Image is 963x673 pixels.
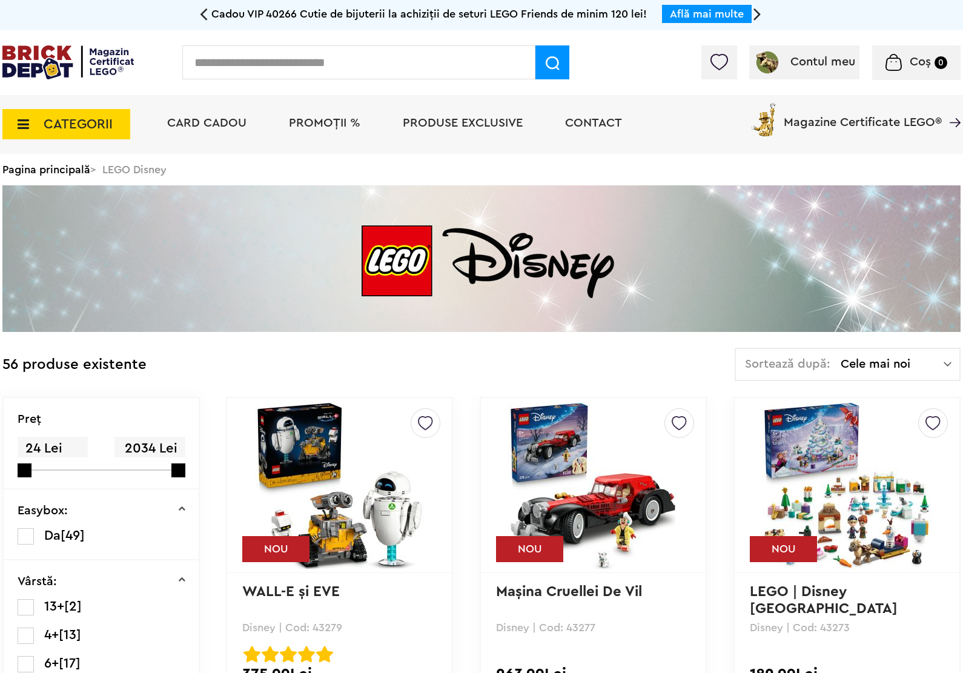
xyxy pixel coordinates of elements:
span: 13+ [44,600,64,613]
a: Produse exclusive [403,117,523,129]
img: WALL-E şi EVE [255,400,425,570]
a: LEGO ǀ Disney [GEOGRAPHIC_DATA] Calend... [750,585,902,633]
img: Evaluare cu stele [280,646,297,663]
span: Magazine Certificate LEGO® [784,101,942,128]
span: [17] [59,657,81,670]
a: Contul meu [754,56,855,68]
a: Magazine Certificate LEGO® [942,101,961,113]
span: [49] [61,529,85,542]
div: NOU [496,536,563,562]
img: LEGO ǀ Disney Regatul de gheaţă Calendar de advent 2025 [762,400,932,570]
div: NOU [750,536,817,562]
img: Evaluare cu stele [298,646,315,663]
span: 2034 Lei [114,437,185,460]
img: Maşina Cruellei De Vil [508,400,678,570]
span: Sortează după: [745,358,830,370]
div: NOU [242,536,309,562]
span: Da [44,529,61,542]
a: Pagina principală [2,164,90,175]
span: 6+ [44,657,59,670]
img: Evaluare cu stele [243,646,260,663]
span: Contul meu [790,56,855,68]
p: Disney | Cod: 43273 [750,622,944,633]
img: LEGO Disney [2,185,961,332]
p: Disney | Cod: 43279 [242,622,437,633]
p: Vârstă: [18,575,57,588]
a: Card Cadou [167,117,247,129]
a: Contact [565,117,622,129]
span: Cele mai noi [841,358,944,370]
span: Coș [910,56,931,68]
p: Easybox: [18,505,68,517]
span: 24 Lei [18,437,88,460]
a: PROMOȚII % [289,117,360,129]
img: Evaluare cu stele [262,646,279,663]
p: Disney | Cod: 43277 [496,622,690,633]
a: Află mai multe [670,8,744,19]
div: 56 produse existente [2,348,147,382]
a: Maşina Cruellei De Vil [496,585,642,599]
span: Cadou VIP 40266 Cutie de bijuterii la achiziții de seturi LEGO Friends de minim 120 lei! [211,8,647,19]
span: [2] [64,600,82,613]
small: 0 [935,56,947,69]
img: Evaluare cu stele [316,646,333,663]
span: [13] [59,628,81,642]
span: 4+ [44,628,59,642]
div: > LEGO Disney [2,154,961,185]
span: CATEGORII [44,118,113,131]
p: Preţ [18,413,41,425]
a: WALL-E şi EVE [242,585,340,599]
